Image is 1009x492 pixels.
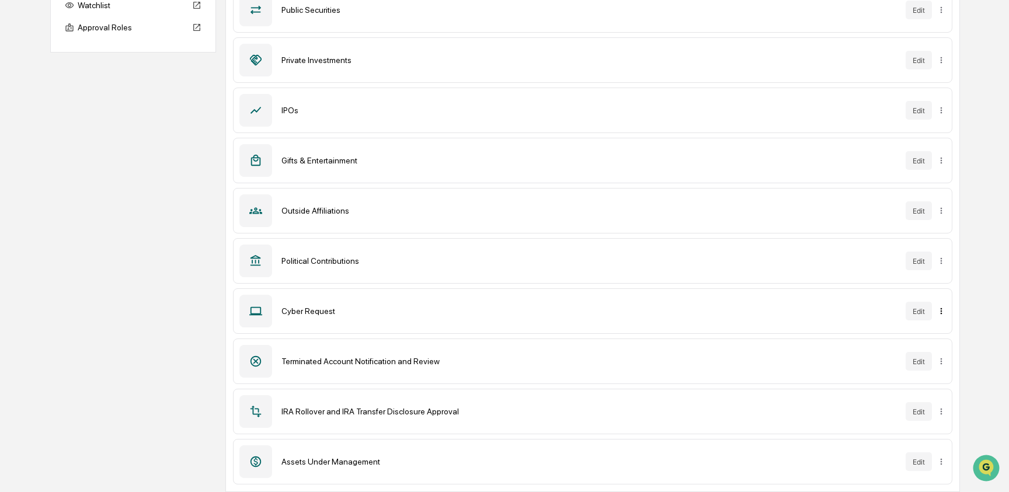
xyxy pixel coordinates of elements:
[23,169,74,181] span: Data Lookup
[85,148,94,158] div: 🗄️
[906,51,932,69] button: Edit
[281,55,896,65] div: Private Investments
[906,151,932,170] button: Edit
[281,306,896,316] div: Cyber Request
[12,170,21,180] div: 🔎
[906,201,932,220] button: Edit
[906,402,932,421] button: Edit
[281,156,896,165] div: Gifts & Entertainment
[281,5,896,15] div: Public Securities
[40,101,148,110] div: We're available if you need us!
[906,252,932,270] button: Edit
[199,93,213,107] button: Start new chat
[281,407,896,416] div: IRA Rollover and IRA Transfer Disclosure Approval
[60,17,206,38] div: Approval Roles
[7,142,80,163] a: 🖐️Preclearance
[23,147,75,159] span: Preclearance
[972,453,1003,485] iframe: Open customer support
[281,106,896,115] div: IPOs
[906,101,932,120] button: Edit
[906,352,932,371] button: Edit
[12,25,213,43] p: How can we help?
[40,89,192,101] div: Start new chat
[281,357,896,366] div: Terminated Account Notification and Review
[12,148,21,158] div: 🖐️
[906,302,932,320] button: Edit
[116,198,141,207] span: Pylon
[82,197,141,207] a: Powered byPylon
[281,457,896,466] div: Assets Under Management
[96,147,145,159] span: Attestations
[281,206,896,215] div: Outside Affiliations
[906,452,932,471] button: Edit
[7,165,78,186] a: 🔎Data Lookup
[281,256,896,266] div: Political Contributions
[80,142,149,163] a: 🗄️Attestations
[906,1,932,19] button: Edit
[12,89,33,110] img: 1746055101610-c473b297-6a78-478c-a979-82029cc54cd1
